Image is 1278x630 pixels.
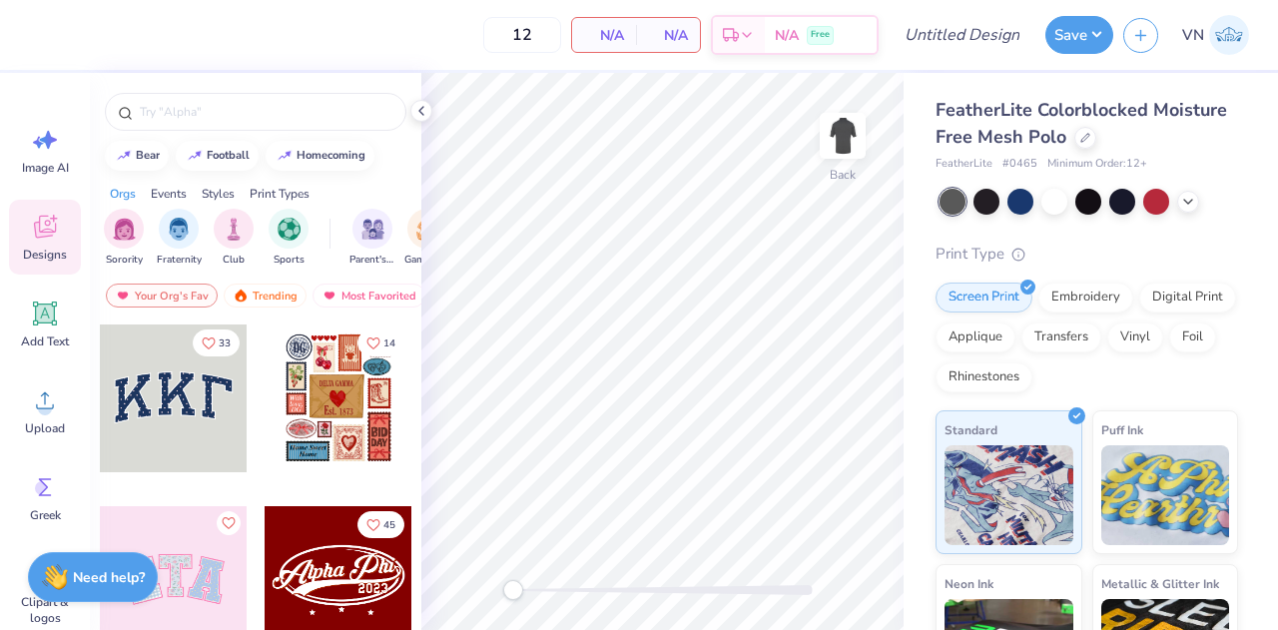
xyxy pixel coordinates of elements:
button: Like [357,511,404,538]
button: Like [357,329,404,356]
span: Designs [23,247,67,263]
strong: Need help? [73,568,145,587]
input: – – [483,17,561,53]
input: Untitled Design [889,15,1035,55]
img: Back [823,116,863,156]
button: filter button [269,209,309,268]
img: trend_line.gif [116,150,132,162]
button: homecoming [266,141,374,171]
div: Print Type [936,243,1238,266]
div: filter for Sorority [104,209,144,268]
span: Club [223,253,245,268]
div: Foil [1169,322,1216,352]
span: Sports [274,253,305,268]
div: Embroidery [1038,283,1133,313]
span: VN [1182,24,1204,47]
span: Parent's Weekend [349,253,395,268]
span: Clipart & logos [12,594,78,626]
div: Trending [224,284,307,308]
button: Like [193,329,240,356]
div: Digital Print [1139,283,1236,313]
img: Sports Image [278,218,301,241]
button: filter button [157,209,202,268]
div: Vinyl [1107,322,1163,352]
button: football [176,141,259,171]
span: 45 [383,520,395,530]
img: trending.gif [233,289,249,303]
img: Standard [945,445,1073,545]
img: Fraternity Image [168,218,190,241]
img: most_fav.gif [321,289,337,303]
span: Greek [30,507,61,523]
div: Most Favorited [313,284,425,308]
div: Screen Print [936,283,1032,313]
span: 14 [383,338,395,348]
span: Standard [945,419,997,440]
button: Save [1045,16,1113,54]
div: filter for Game Day [404,209,450,268]
div: filter for Parent's Weekend [349,209,395,268]
span: Fraternity [157,253,202,268]
span: 33 [219,338,231,348]
span: N/A [648,25,688,46]
span: N/A [775,25,799,46]
span: FeatherLite Colorblocked Moisture Free Mesh Polo [936,98,1227,149]
span: Upload [25,420,65,436]
img: Game Day Image [416,218,439,241]
span: Minimum Order: 12 + [1047,156,1147,173]
div: Accessibility label [503,580,523,600]
input: Try "Alpha" [138,102,393,122]
div: Back [830,166,856,184]
span: Free [811,28,830,42]
span: Puff Ink [1101,419,1143,440]
div: homecoming [297,150,365,161]
span: Add Text [21,333,69,349]
div: bear [136,150,160,161]
div: Print Types [250,185,310,203]
div: football [207,150,250,161]
div: filter for Sports [269,209,309,268]
span: FeatherLite [936,156,992,173]
div: Transfers [1021,322,1101,352]
span: # 0465 [1002,156,1037,173]
button: Like [217,511,241,535]
div: Events [151,185,187,203]
img: trend_line.gif [277,150,293,162]
button: filter button [214,209,254,268]
span: N/A [584,25,624,46]
span: Metallic & Glitter Ink [1101,573,1219,594]
button: bear [105,141,169,171]
img: Puff Ink [1101,445,1230,545]
div: Orgs [110,185,136,203]
span: Image AI [22,160,69,176]
img: Sorority Image [113,218,136,241]
button: filter button [404,209,450,268]
button: filter button [349,209,395,268]
span: Sorority [106,253,143,268]
img: most_fav.gif [115,289,131,303]
button: filter button [104,209,144,268]
div: Rhinestones [936,362,1032,392]
div: Your Org's Fav [106,284,218,308]
img: Club Image [223,218,245,241]
div: Styles [202,185,235,203]
img: Vivian Nguyen [1209,15,1249,55]
span: Neon Ink [945,573,993,594]
div: filter for Fraternity [157,209,202,268]
img: trend_line.gif [187,150,203,162]
img: Parent's Weekend Image [361,218,384,241]
div: filter for Club [214,209,254,268]
div: Applique [936,322,1015,352]
a: VN [1173,15,1258,55]
span: Game Day [404,253,450,268]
